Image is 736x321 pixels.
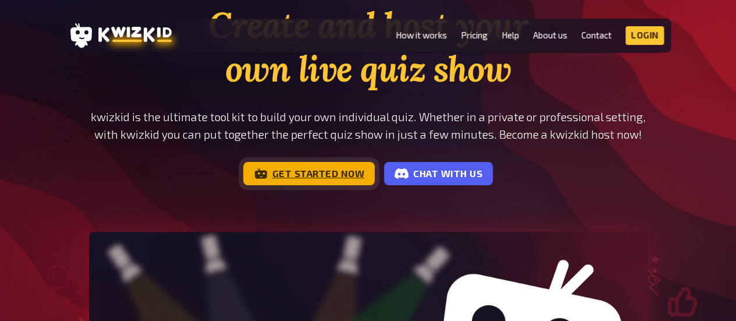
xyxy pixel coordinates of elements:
[89,3,648,91] h1: Create and host your own live quiz show
[625,26,664,45] a: Login
[502,30,519,40] a: Help
[533,30,567,40] a: About us
[89,108,648,143] p: kwizkid is the ultimate tool kit to build your own individual quiz. Whether in a private or profe...
[461,30,488,40] a: Pricing
[396,30,447,40] a: How it works
[581,30,611,40] a: Contact
[243,162,375,185] a: Get started now
[384,162,493,185] a: Chat with us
